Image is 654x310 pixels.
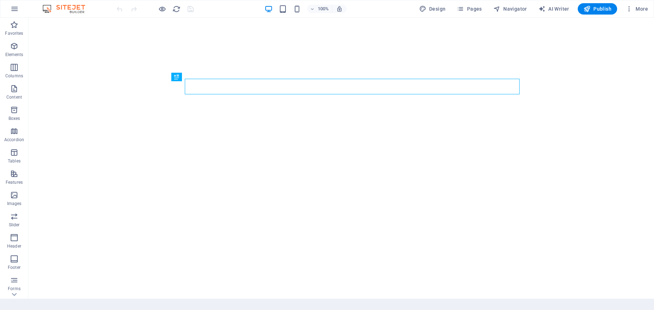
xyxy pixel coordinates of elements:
[307,5,332,13] button: 100%
[9,222,20,228] p: Slider
[158,5,166,13] button: Click here to leave preview mode and continue editing
[9,116,20,121] p: Boxes
[7,201,22,206] p: Images
[536,3,572,15] button: AI Writer
[6,179,23,185] p: Features
[5,73,23,79] p: Columns
[626,5,648,12] span: More
[416,3,449,15] div: Design (Ctrl+Alt+Y)
[6,94,22,100] p: Content
[5,52,23,57] p: Elements
[538,5,569,12] span: AI Writer
[8,158,21,164] p: Tables
[493,5,527,12] span: Navigator
[5,31,23,36] p: Favorites
[172,5,181,13] button: reload
[8,286,21,292] p: Forms
[457,5,482,12] span: Pages
[623,3,651,15] button: More
[416,3,449,15] button: Design
[8,265,21,270] p: Footer
[490,3,530,15] button: Navigator
[172,5,181,13] i: Reload page
[41,5,94,13] img: Editor Logo
[318,5,329,13] h6: 100%
[454,3,484,15] button: Pages
[419,5,446,12] span: Design
[578,3,617,15] button: Publish
[7,243,21,249] p: Header
[583,5,611,12] span: Publish
[336,6,343,12] i: On resize automatically adjust zoom level to fit chosen device.
[4,137,24,143] p: Accordion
